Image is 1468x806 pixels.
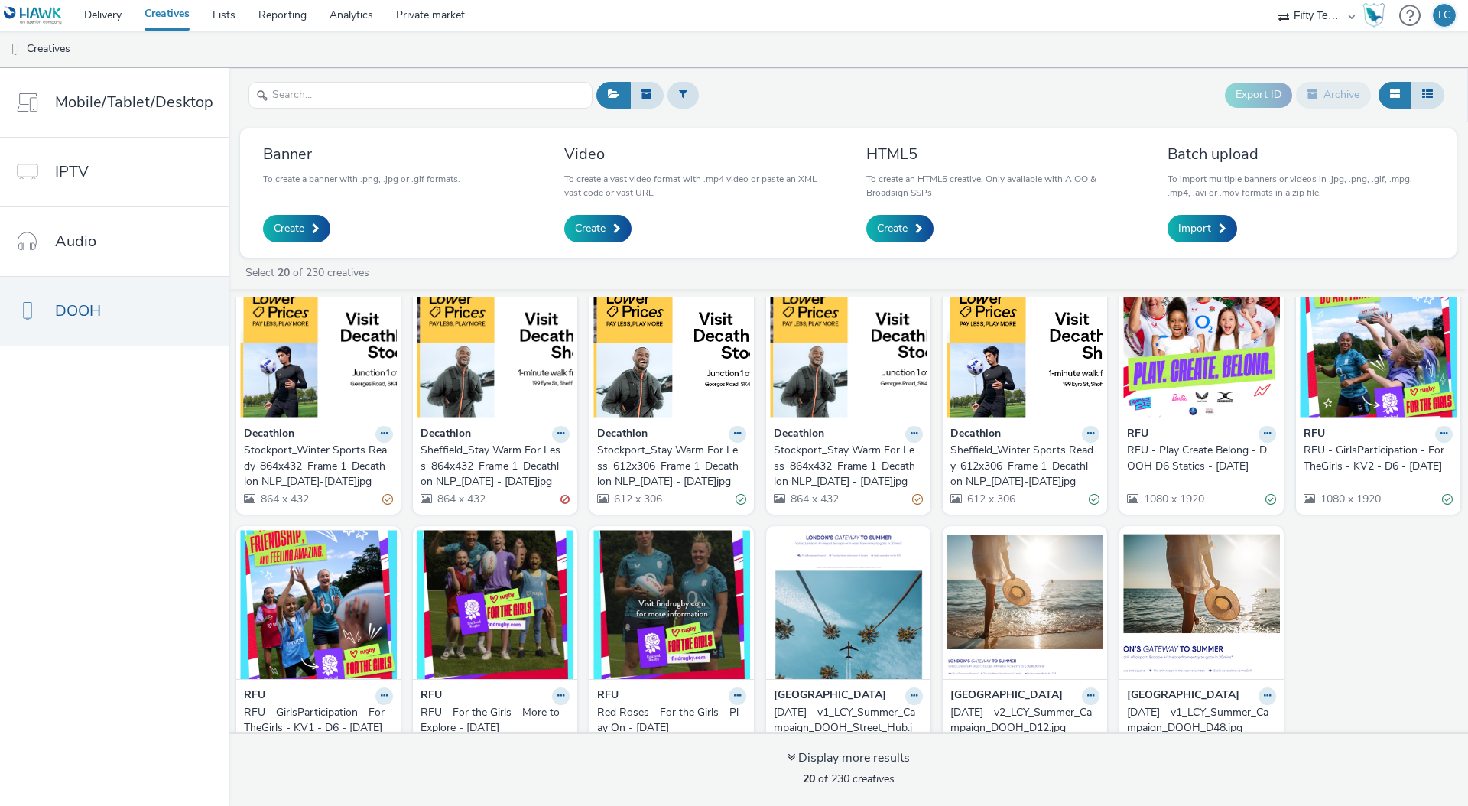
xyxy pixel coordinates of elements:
a: [DATE] - v1_LCY_Summer_Campaign_DOOH_D48.jpg [1127,705,1276,736]
a: RFU - GirlsParticipation - ForTheGirls - KV2 - D6 - [DATE] [1304,443,1453,474]
strong: RFU [597,687,619,705]
span: Mobile/Tablet/Desktop [55,91,213,113]
div: Stockport_Winter Sports Ready_864x432_Frame 1_Decathlon NLP_[DATE]-[DATE]jpg [244,443,387,489]
a: Sheffield_Stay Warm For Less_864x432_Frame 1_Decathlon NLP_[DATE] - [DATE]jpg [421,443,570,489]
div: RFU - GirlsParticipation - ForTheGirls - KV2 - D6 - [DATE] [1304,443,1447,474]
h3: Banner [263,144,460,164]
a: Import [1168,215,1237,242]
p: To import multiple banners or videos in .jpg, .png, .gif, .mpg, .mp4, .avi or .mov formats in a z... [1168,172,1434,200]
span: Import [1178,221,1211,236]
a: RFU - GirlsParticipation - ForTheGirls - KV1 - D6 - [DATE] [244,705,393,736]
strong: RFU [1127,426,1148,444]
img: RFU - GirlsParticipation - ForTheGirls - KV2 - D6 - 21st Aug visual [1300,268,1457,418]
div: Invalid [560,491,570,507]
img: Hawk Academy [1362,3,1385,28]
a: Create [263,215,330,242]
div: Valid [1265,491,1276,507]
img: Jan 2025 - v1_LCY_Summer_Campaign_DOOH_Street_Hub.jpg visual [770,530,927,679]
p: To create a vast video format with .mp4 video or paste an XML vast code or vast URL. [564,172,830,200]
strong: Decathlon [597,426,648,444]
strong: [GEOGRAPHIC_DATA] [774,687,886,705]
span: Create [877,221,908,236]
div: LC [1438,4,1450,27]
img: undefined Logo [4,6,63,25]
span: of 230 creatives [803,772,895,786]
a: Sheffield_Winter Sports Ready_612x306_Frame 1_Decathlon NLP_[DATE]-[DATE]jpg [950,443,1099,489]
p: To create a banner with .png, .jpg or .gif formats. [263,172,460,186]
span: Create [575,221,606,236]
img: Stockport_Stay Warm For Less_612x306_Frame 1_Decathlon NLP_26 Sept - 5 Oct.jpg visual [593,268,750,418]
div: Partially valid [382,491,393,507]
strong: Decathlon [774,426,824,444]
span: Create [274,221,304,236]
a: [DATE] - v2_LCY_Summer_Campaign_DOOH_D12.jpg [950,705,1099,736]
a: Red Roses - For the Girls - Play On - [DATE] [597,705,746,736]
strong: [GEOGRAPHIC_DATA] [1127,687,1239,705]
a: Stockport_Winter Sports Ready_864x432_Frame 1_Decathlon NLP_[DATE]-[DATE]jpg [244,443,393,489]
a: Hawk Academy [1362,3,1392,28]
div: Partially valid [912,491,923,507]
h3: Batch upload [1168,144,1434,164]
strong: RFU [421,687,442,705]
img: Stockport_Stay Warm For Less_864x432_Frame 1_Decathlon NLP_26 Sept - 5 Oct.jpg visual [770,268,927,418]
span: 1080 x 1920 [1319,492,1381,506]
img: RFU - Play Create Belong - DOOH D6 Statics - 28th Aug 2025 visual [1123,268,1280,418]
img: Sheffield_Winter Sports Ready_612x306_Frame 1_Decathlon NLP_15-25 Sept.jpg visual [947,268,1103,418]
img: Jan 2025 - v1_LCY_Summer_Campaign_DOOH_D48.jpg visual [1123,530,1280,679]
div: RFU - Play Create Belong - DOOH D6 Statics - [DATE] [1127,443,1270,474]
button: Archive [1296,82,1371,108]
img: RFU - For the Girls - More to Explore - 18th Aug 25 visual [417,530,573,679]
strong: [GEOGRAPHIC_DATA] [950,687,1063,705]
div: RFU - GirlsParticipation - ForTheGirls - KV1 - D6 - [DATE] [244,705,387,736]
button: Grid [1379,82,1411,108]
img: Sheffield_Stay Warm For Less_864x432_Frame 1_Decathlon NLP_26 Sept - 5 Oct.jpg visual [417,268,573,418]
strong: 20 [278,265,290,280]
strong: Decathlon [244,426,294,444]
div: [DATE] - v1_LCY_Summer_Campaign_DOOH_D48.jpg [1127,705,1270,736]
p: To create an HTML5 creative. Only available with AIOO & Broadsign SSPs [866,172,1132,200]
div: Sheffield_Stay Warm For Less_864x432_Frame 1_Decathlon NLP_[DATE] - [DATE]jpg [421,443,563,489]
span: 864 x 432 [259,492,309,506]
h3: HTML5 [866,144,1132,164]
div: Valid [1089,491,1099,507]
div: Sheffield_Winter Sports Ready_612x306_Frame 1_Decathlon NLP_[DATE]-[DATE]jpg [950,443,1093,489]
a: [DATE] - v1_LCY_Summer_Campaign_DOOH_Street_Hub.jpg [774,705,923,752]
img: dooh [8,42,23,57]
div: [DATE] - v1_LCY_Summer_Campaign_DOOH_Street_Hub.jpg [774,705,917,752]
span: DOOH [55,300,101,322]
strong: 20 [803,772,815,786]
button: Table [1411,82,1444,108]
img: Red Roses - For the Girls - Play On - Aug 18th 2025 visual [593,530,750,679]
div: Stockport_Stay Warm For Less_612x306_Frame 1_Decathlon NLP_[DATE] - [DATE]jpg [597,443,740,489]
div: RFU - For the Girls - More to Explore - [DATE] [421,705,563,736]
a: Create [866,215,934,242]
a: Stockport_Stay Warm For Less_864x432_Frame 1_Decathlon NLP_[DATE] - [DATE]jpg [774,443,923,489]
div: [DATE] - v2_LCY_Summer_Campaign_DOOH_D12.jpg [950,705,1093,736]
a: RFU - For the Girls - More to Explore - [DATE] [421,705,570,736]
strong: RFU [244,687,265,705]
h3: Video [564,144,830,164]
span: 612 x 306 [612,492,662,506]
span: IPTV [55,161,89,183]
div: Valid [736,491,746,507]
strong: Decathlon [950,426,1001,444]
div: Stockport_Stay Warm For Less_864x432_Frame 1_Decathlon NLP_[DATE] - [DATE]jpg [774,443,917,489]
img: Jan 2025 - v2_LCY_Summer_Campaign_DOOH_D12.jpg visual [947,530,1103,679]
span: 864 x 432 [436,492,486,506]
div: Valid [1442,491,1453,507]
span: 1080 x 1920 [1142,492,1204,506]
a: Create [564,215,632,242]
span: 612 x 306 [966,492,1015,506]
input: Search... [248,82,593,109]
div: Display more results [788,749,910,767]
button: Export ID [1225,83,1292,107]
strong: Decathlon [421,426,471,444]
img: Stockport_Winter Sports Ready_864x432_Frame 1_Decathlon NLP_15-25 Sept.jpg visual [240,268,397,418]
strong: RFU [1304,426,1325,444]
div: Red Roses - For the Girls - Play On - [DATE] [597,705,740,736]
span: Audio [55,230,96,252]
span: 864 x 432 [789,492,839,506]
img: RFU - GirlsParticipation - ForTheGirls - KV1 - D6 - 21st Aug visual [240,530,397,679]
a: RFU - Play Create Belong - DOOH D6 Statics - [DATE] [1127,443,1276,474]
